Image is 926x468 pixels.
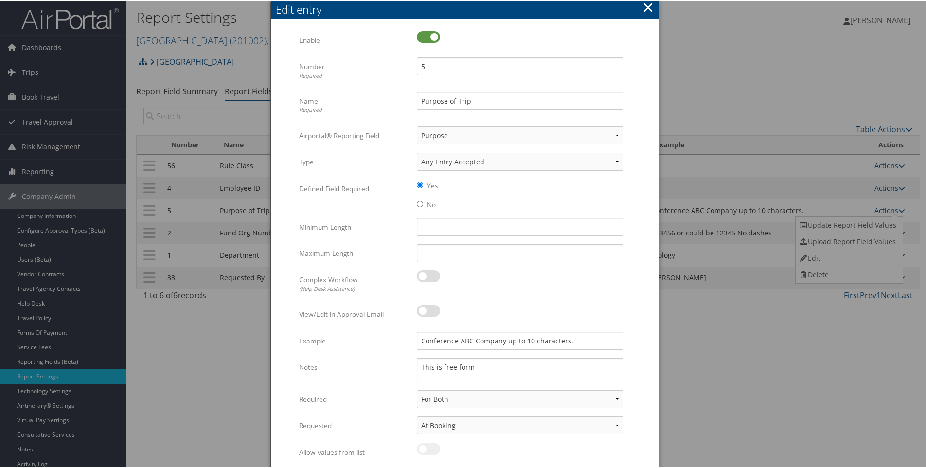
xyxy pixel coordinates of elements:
label: No [427,199,436,209]
label: View/Edit in Approval Email [299,304,410,323]
div: (Help Desk Assistance) [299,284,410,292]
label: Example [299,331,410,349]
div: Required [299,105,410,113]
label: Yes [427,180,438,190]
label: Requested [299,415,410,434]
label: Notes [299,357,410,376]
label: Enable [299,30,410,49]
label: Minimum Length [299,217,410,235]
label: Required [299,389,410,408]
label: Maximum Length [299,243,410,262]
label: Allow values from list [299,442,410,461]
div: Required [299,71,410,79]
label: Complex Workflow [299,270,410,296]
div: Edit entry [276,1,659,16]
label: Type [299,152,410,170]
label: Number [299,56,410,83]
label: Name [299,91,410,118]
label: Airportal® Reporting Field [299,126,410,144]
label: Defined Field Required [299,179,410,197]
